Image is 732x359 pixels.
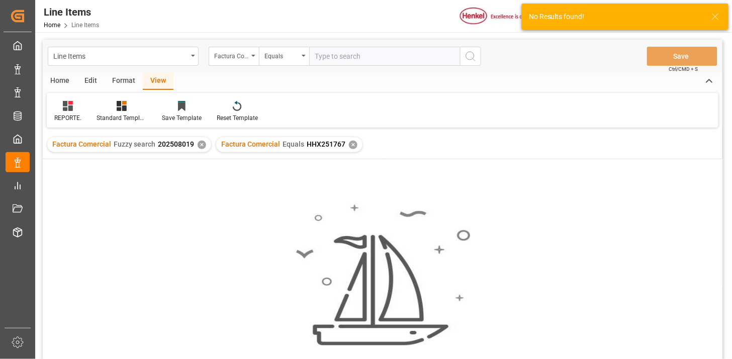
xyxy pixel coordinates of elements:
div: No Results found! [529,12,702,22]
div: ✕ [349,141,357,149]
div: Line Items [53,49,188,62]
div: Format [105,73,143,90]
span: HHX251767 [307,140,345,148]
div: Equals [264,49,299,61]
span: Ctrl/CMD + S [669,65,698,73]
div: ✕ [198,141,206,149]
span: 202508019 [158,140,194,148]
div: Line Items [44,5,99,20]
span: Factura Comercial [221,140,280,148]
button: open menu [48,47,199,66]
div: View [143,73,173,90]
div: Factura Comercial [214,49,248,61]
div: Home [43,73,77,90]
img: smooth_sailing.jpeg [295,203,471,347]
button: search button [460,47,481,66]
div: Reset Template [217,113,258,123]
span: Equals [283,140,304,148]
div: Edit [77,73,105,90]
input: Type to search [309,47,460,66]
button: open menu [209,47,259,66]
span: Factura Comercial [52,140,111,148]
div: REPORTE. [54,113,81,123]
button: open menu [259,47,309,66]
span: Fuzzy search [114,140,155,148]
a: Home [44,22,60,29]
button: Save [647,47,717,66]
img: Henkel%20logo.jpg_1689854090.jpg [460,8,544,25]
div: Save Template [162,113,202,123]
div: Standard Templates [97,113,147,123]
